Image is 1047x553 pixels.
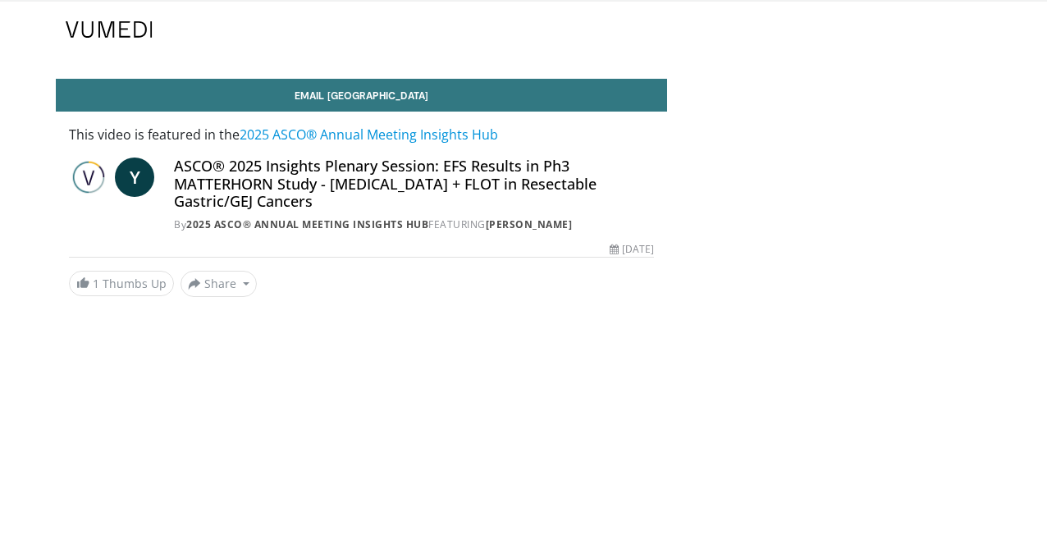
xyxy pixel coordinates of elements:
[56,79,667,112] a: Email [GEOGRAPHIC_DATA]
[486,217,573,231] a: [PERSON_NAME]
[69,125,654,144] p: This video is featured in the
[174,158,654,211] h4: ASCO® 2025 Insights Plenary Session: EFS Results in Ph3 MATTERHORN Study - [MEDICAL_DATA] + FLOT ...
[186,217,428,231] a: 2025 ASCO® Annual Meeting Insights Hub
[610,242,654,257] div: [DATE]
[181,271,257,297] button: Share
[240,126,498,144] a: 2025 ASCO® Annual Meeting Insights Hub
[93,276,99,291] span: 1
[174,217,654,232] div: By FEATURING
[69,271,174,296] a: 1 Thumbs Up
[115,158,154,197] a: Y
[66,21,153,38] img: VuMedi Logo
[69,158,108,197] img: 2025 ASCO® Annual Meeting Insights Hub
